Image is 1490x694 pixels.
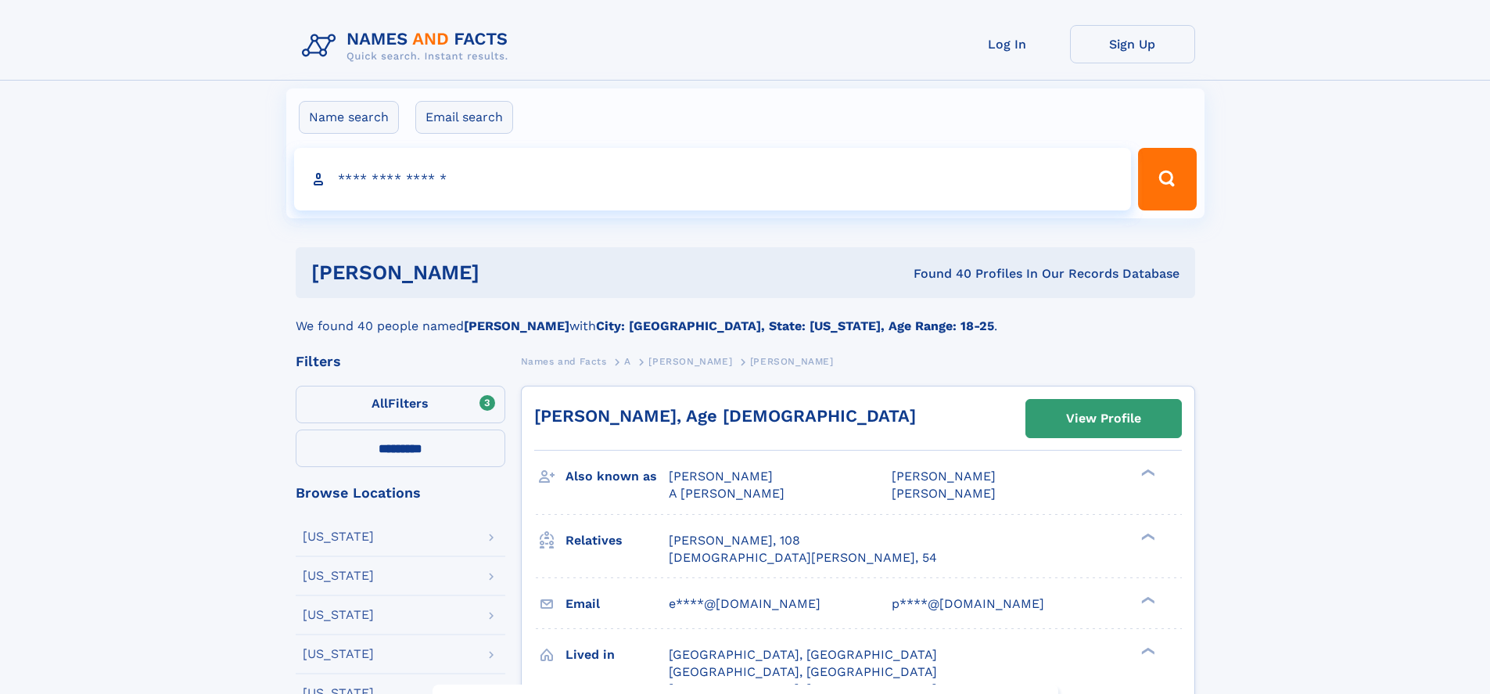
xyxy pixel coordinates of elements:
[696,265,1179,282] div: Found 40 Profiles In Our Records Database
[303,530,374,543] div: [US_STATE]
[565,527,669,554] h3: Relatives
[892,469,996,484] span: [PERSON_NAME]
[750,356,834,367] span: [PERSON_NAME]
[534,406,916,426] a: [PERSON_NAME], Age [DEMOGRAPHIC_DATA]
[1137,531,1156,541] div: ❯
[669,647,937,662] span: [GEOGRAPHIC_DATA], [GEOGRAPHIC_DATA]
[624,356,631,367] span: A
[565,591,669,617] h3: Email
[521,351,607,371] a: Names and Facts
[296,298,1195,336] div: We found 40 people named with .
[299,101,399,134] label: Name search
[464,318,569,333] b: [PERSON_NAME]
[296,25,521,67] img: Logo Names and Facts
[1070,25,1195,63] a: Sign Up
[1137,468,1156,478] div: ❯
[596,318,994,333] b: City: [GEOGRAPHIC_DATA], State: [US_STATE], Age Range: 18-25
[296,486,505,500] div: Browse Locations
[892,486,996,501] span: [PERSON_NAME]
[669,549,937,566] a: [DEMOGRAPHIC_DATA][PERSON_NAME], 54
[303,648,374,660] div: [US_STATE]
[372,396,388,411] span: All
[624,351,631,371] a: A
[648,351,732,371] a: [PERSON_NAME]
[1137,595,1156,605] div: ❯
[565,463,669,490] h3: Also known as
[669,532,800,549] a: [PERSON_NAME], 108
[648,356,732,367] span: [PERSON_NAME]
[311,263,697,282] h1: [PERSON_NAME]
[294,148,1132,210] input: search input
[669,664,937,679] span: [GEOGRAPHIC_DATA], [GEOGRAPHIC_DATA]
[1026,400,1181,437] a: View Profile
[1138,148,1196,210] button: Search Button
[565,642,669,668] h3: Lived in
[669,469,773,484] span: [PERSON_NAME]
[303,570,374,582] div: [US_STATE]
[296,354,505,369] div: Filters
[1137,645,1156,656] div: ❯
[1066,401,1141,437] div: View Profile
[303,609,374,621] div: [US_STATE]
[669,486,784,501] span: A [PERSON_NAME]
[945,25,1070,63] a: Log In
[415,101,513,134] label: Email search
[296,386,505,423] label: Filters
